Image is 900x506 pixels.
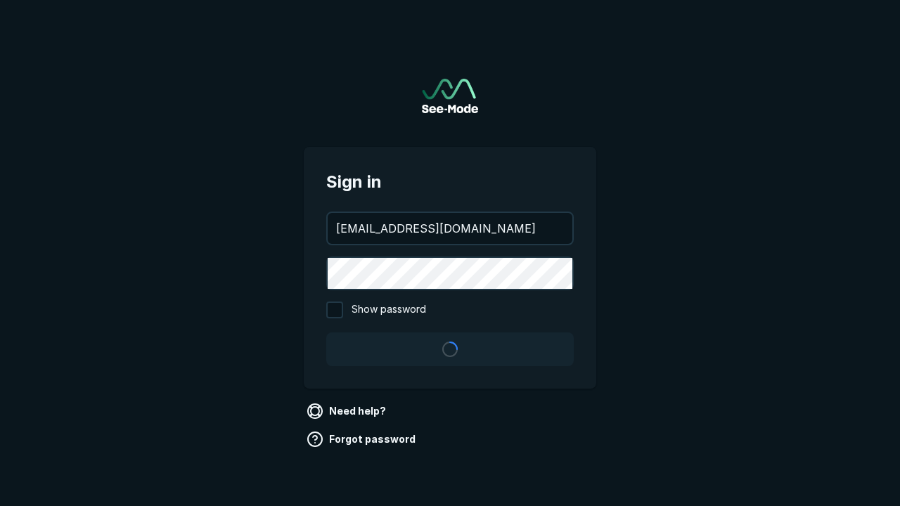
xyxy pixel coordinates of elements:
input: your@email.com [328,213,572,244]
a: Need help? [304,400,392,422]
span: Show password [352,301,426,318]
a: Go to sign in [422,79,478,113]
img: See-Mode Logo [422,79,478,113]
a: Forgot password [304,428,421,450]
span: Sign in [326,169,574,195]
